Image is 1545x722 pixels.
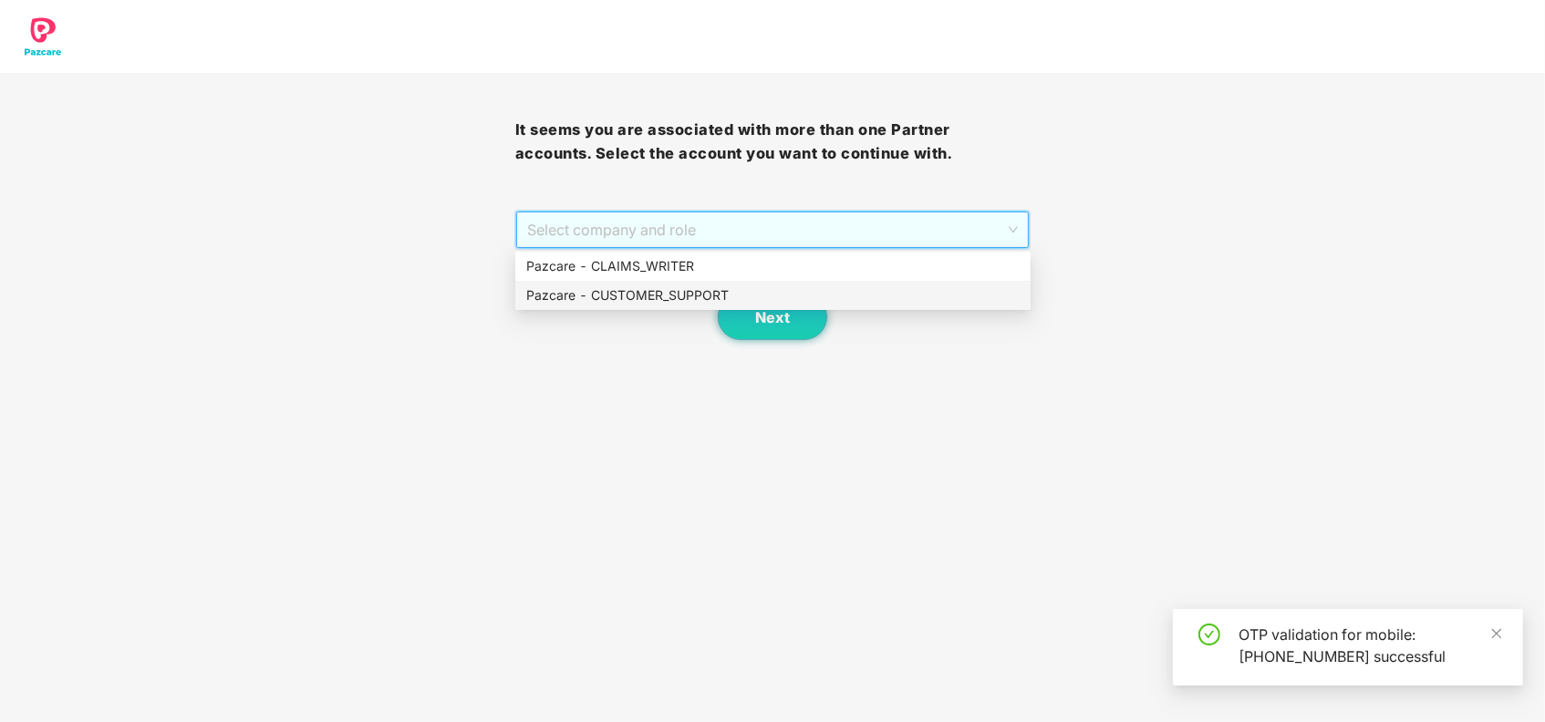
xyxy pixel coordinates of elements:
div: Pazcare - CLAIMS_WRITER [526,256,1020,276]
span: check-circle [1198,624,1220,645]
div: Pazcare - CUSTOMER_SUPPORT [515,281,1031,310]
button: Next [718,294,827,340]
div: OTP validation for mobile: [PHONE_NUMBER] successful [1239,624,1501,667]
h3: It seems you are associated with more than one Partner accounts. Select the account you want to c... [515,119,1031,165]
span: Next [755,309,790,326]
span: Select company and role [527,212,1019,247]
div: Pazcare - CUSTOMER_SUPPORT [526,285,1020,305]
div: Pazcare - CLAIMS_WRITER [515,252,1031,281]
span: close [1490,627,1503,640]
